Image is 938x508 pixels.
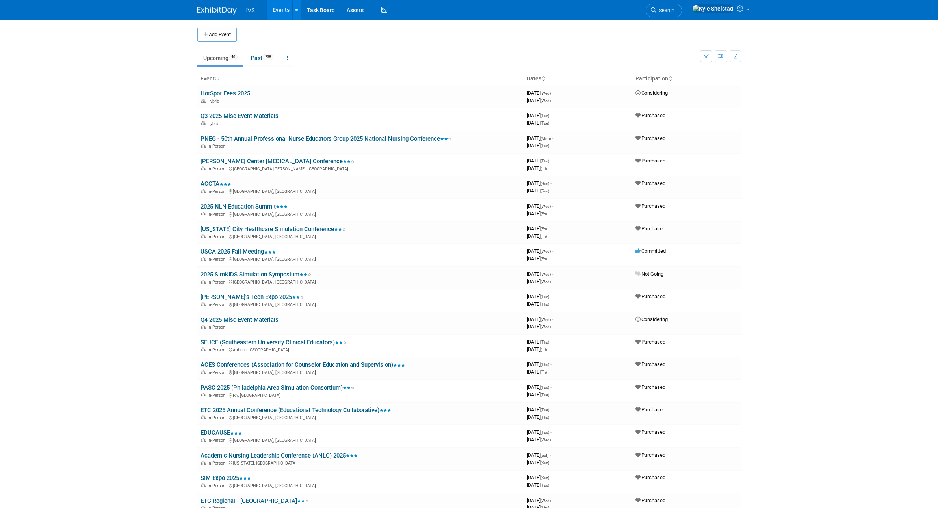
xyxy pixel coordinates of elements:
span: [DATE] [527,392,549,398]
span: 238 [263,54,273,60]
div: [GEOGRAPHIC_DATA], [GEOGRAPHIC_DATA] [201,369,520,375]
span: In-Person [208,234,228,239]
span: In-Person [208,257,228,262]
span: [DATE] [527,226,549,232]
a: Q3 2025 Misc Event Materials [201,112,279,120]
a: PNEG - 50th Annual Professional Nurse Educators Group 2025 National Nursing Conference [201,135,452,142]
span: In-Person [208,166,228,172]
img: Hybrid Event [201,99,206,103]
span: [DATE] [527,384,552,390]
a: ACCTA [201,180,231,187]
a: ETC Regional - [GEOGRAPHIC_DATA] [201,497,309,504]
span: Purchased [635,203,665,209]
img: Kyle Shelstad [692,4,734,13]
span: [DATE] [527,180,552,186]
span: [DATE] [527,316,553,322]
span: (Sun) [541,476,549,480]
span: In-Person [208,280,228,285]
a: Past238 [245,50,279,65]
span: - [552,271,553,277]
img: In-Person Event [201,234,206,238]
span: [DATE] [527,188,549,194]
span: (Tue) [541,144,549,148]
img: In-Person Event [201,461,206,465]
span: Considering [635,90,668,96]
span: Search [656,7,674,13]
span: (Thu) [541,302,549,306]
span: In-Person [208,347,228,353]
span: - [550,452,551,458]
span: (Mon) [541,136,551,141]
span: - [552,90,553,96]
span: (Wed) [541,438,551,442]
span: [DATE] [527,112,552,118]
span: (Wed) [541,317,551,322]
span: (Tue) [541,385,549,390]
span: Purchased [635,452,665,458]
button: Add Event [197,28,237,42]
span: [DATE] [527,90,553,96]
span: (Sun) [541,461,549,465]
span: Purchased [635,180,665,186]
img: In-Person Event [201,257,206,261]
span: [DATE] [527,301,549,307]
span: (Tue) [541,295,549,299]
a: Academic Nursing Leadership Conference (ANLC) 2025 [201,452,358,459]
span: (Sun) [541,189,549,193]
span: [DATE] [527,120,549,126]
div: [GEOGRAPHIC_DATA][PERSON_NAME], [GEOGRAPHIC_DATA] [201,165,520,172]
span: Purchased [635,429,665,435]
span: (Wed) [541,91,551,95]
span: In-Person [208,461,228,466]
span: (Wed) [541,204,551,209]
span: - [550,158,552,164]
span: [DATE] [527,407,552,413]
a: [PERSON_NAME] Center [MEDICAL_DATA] Conference [201,158,355,165]
span: (Tue) [541,430,549,435]
a: [US_STATE] City Healthcare Simulation Conference [201,226,346,233]
span: Purchased [635,226,665,232]
span: - [550,429,552,435]
span: [DATE] [527,293,552,299]
span: Purchased [635,474,665,480]
span: - [552,316,553,322]
div: [US_STATE], [GEOGRAPHIC_DATA] [201,459,520,466]
span: [DATE] [527,452,551,458]
span: Considering [635,316,668,322]
span: - [552,135,553,141]
span: - [552,248,553,254]
span: (Fri) [541,212,547,216]
span: (Fri) [541,257,547,261]
div: PA, [GEOGRAPHIC_DATA] [201,392,520,398]
span: [DATE] [527,437,551,443]
a: Q4 2025 Misc Event Materials [201,316,279,323]
span: In-Person [208,370,228,375]
div: [GEOGRAPHIC_DATA], [GEOGRAPHIC_DATA] [201,301,520,307]
span: [DATE] [527,165,547,171]
img: In-Person Event [201,144,206,148]
span: [DATE] [527,142,549,148]
span: Purchased [635,158,665,164]
span: Purchased [635,112,665,118]
span: [DATE] [527,497,553,503]
span: (Wed) [541,99,551,103]
span: In-Person [208,144,228,149]
span: [DATE] [527,203,553,209]
div: [GEOGRAPHIC_DATA], [GEOGRAPHIC_DATA] [201,188,520,194]
span: - [550,293,552,299]
span: Committed [635,248,666,254]
a: ACES Conferences (Association for Counselor Education and Supervision) [201,361,405,368]
span: In-Person [208,302,228,307]
img: In-Person Event [201,438,206,442]
span: IVS [246,7,255,13]
span: (Wed) [541,249,551,254]
span: Hybrid [208,99,222,104]
span: [DATE] [527,135,553,141]
a: Sort by Event Name [215,75,219,82]
span: (Fri) [541,227,547,231]
span: [DATE] [527,323,551,329]
img: In-Person Event [201,166,206,170]
span: Purchased [635,135,665,141]
span: [DATE] [527,482,549,488]
span: (Fri) [541,370,547,374]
